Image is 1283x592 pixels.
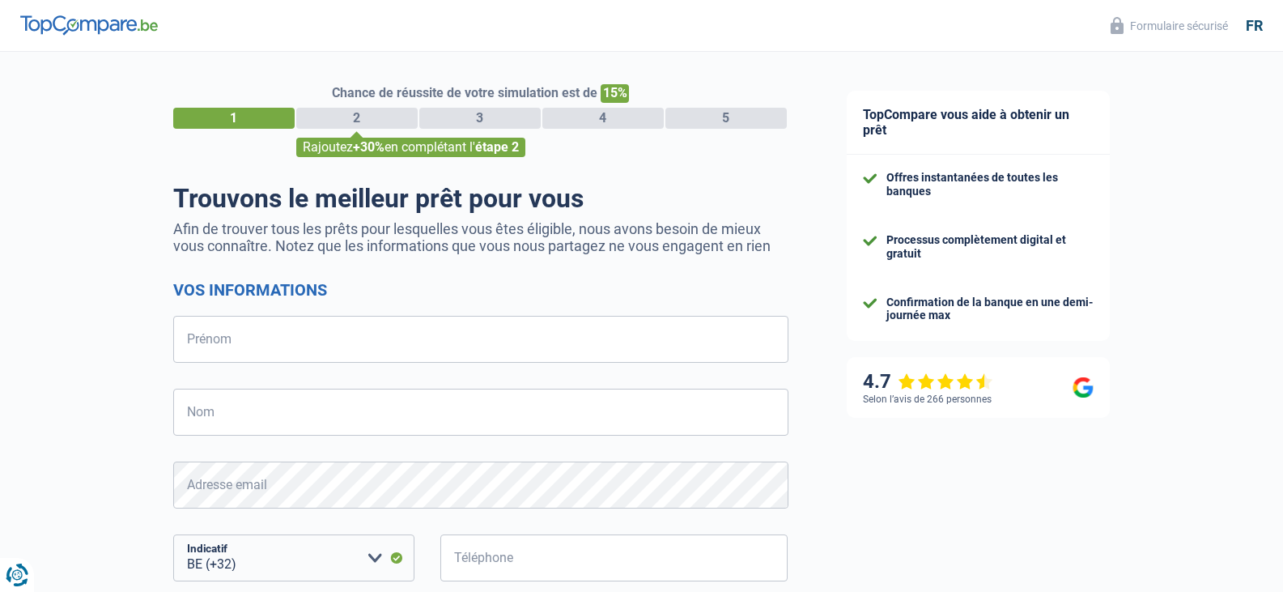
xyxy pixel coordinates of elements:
input: 401020304 [440,535,788,581]
div: Processus complètement digital et gratuit [886,233,1094,261]
span: Chance de réussite de votre simulation est de [332,85,597,100]
div: TopCompare vous aide à obtenir un prêt [847,91,1110,155]
button: Formulaire sécurisé [1101,12,1238,39]
h2: Vos informations [173,280,788,300]
p: Afin de trouver tous les prêts pour lesquelles vous êtes éligible, nous avons besoin de mieux vou... [173,220,788,254]
img: TopCompare Logo [20,15,158,35]
div: 1 [173,108,295,129]
div: 2 [296,108,418,129]
div: Confirmation de la banque en une demi-journée max [886,296,1094,323]
span: 15% [601,84,629,103]
div: Rajoutez en complétant l' [296,138,525,157]
div: fr [1246,17,1263,35]
div: 5 [665,108,787,129]
div: Offres instantanées de toutes les banques [886,171,1094,198]
h1: Trouvons le meilleur prêt pour vous [173,183,788,214]
div: 3 [419,108,541,129]
div: Selon l’avis de 266 personnes [863,394,992,405]
span: étape 2 [475,139,519,155]
span: +30% [353,139,384,155]
div: 4.7 [863,370,993,394]
div: 4 [542,108,664,129]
